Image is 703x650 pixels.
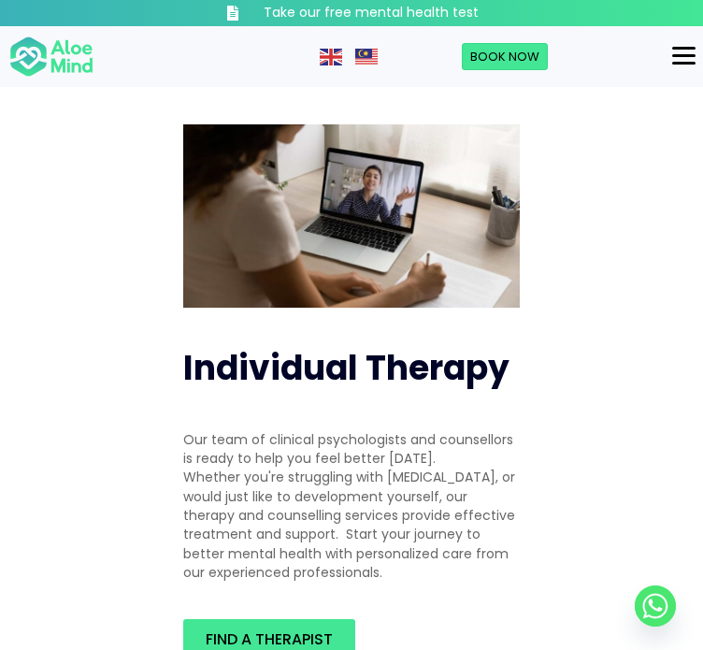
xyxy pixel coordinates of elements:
a: Whatsapp [635,585,676,627]
span: Individual Therapy [183,344,509,392]
img: Therapy online individual [183,124,520,308]
a: Book Now [462,43,548,71]
div: Our team of clinical psychologists and counsellors is ready to help you feel better [DATE]. [183,430,520,469]
img: en [320,49,342,65]
img: ms [355,49,378,65]
button: Menu [665,40,703,72]
a: Malay [355,47,380,65]
h3: Take our free mental health test [264,4,479,22]
span: Book Now [470,48,539,65]
div: Whether you're struggling with [MEDICAL_DATA], or would just like to development yourself, our th... [183,468,520,582]
span: Find a therapist [206,628,333,650]
a: English [320,47,344,65]
a: Take our free mental health test [183,4,520,22]
img: Aloe mind Logo [9,36,93,79]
